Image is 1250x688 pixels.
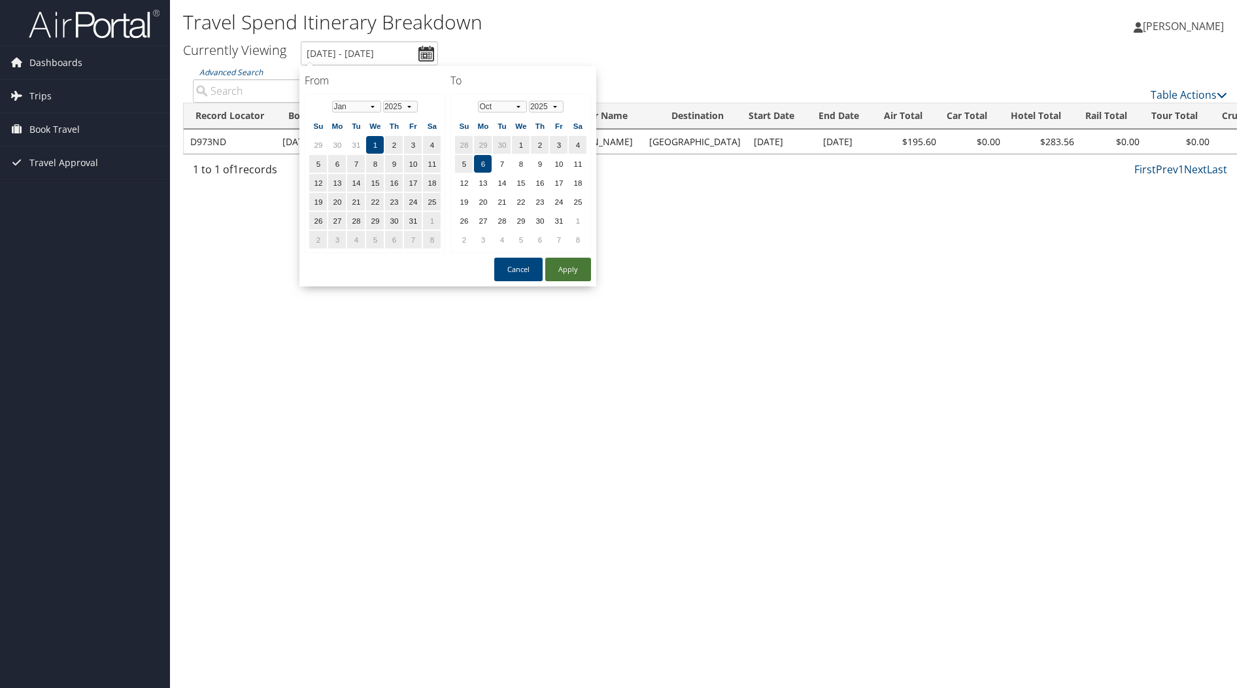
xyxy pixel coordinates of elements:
th: End Date: activate to sort column ascending [807,103,871,129]
td: 8 [423,231,441,249]
a: Last [1207,162,1227,177]
a: Advanced Search [199,67,263,78]
a: Prev [1156,162,1178,177]
td: [DATE] [817,130,881,154]
td: [DATE] [747,130,817,154]
th: Destination: activate to sort column ascending [660,103,737,129]
td: 9 [531,155,549,173]
td: 3 [550,136,567,154]
input: Advanced Search [193,79,437,103]
td: 25 [569,193,586,211]
td: 17 [404,174,422,192]
th: Fr [550,117,567,135]
th: Rail Total: activate to sort column ascending [1073,103,1139,129]
td: 10 [550,155,567,173]
span: 1 [233,162,239,177]
td: 27 [474,212,492,230]
td: 19 [309,193,327,211]
td: 11 [423,155,441,173]
td: $0.00 [1081,130,1146,154]
td: 1 [569,212,586,230]
button: Cancel [494,258,543,281]
td: 4 [347,231,365,249]
td: 28 [347,212,365,230]
td: 28 [455,136,473,154]
th: Tu [493,117,511,135]
td: 3 [404,136,422,154]
td: 31 [404,212,422,230]
td: 8 [569,231,586,249]
td: 7 [347,155,365,173]
td: 26 [455,212,473,230]
td: 10 [404,155,422,173]
td: 24 [404,193,422,211]
td: 8 [366,155,384,173]
td: $0.00 [943,130,1007,154]
td: 1 [512,136,530,154]
td: 2 [455,231,473,249]
td: 11 [569,155,586,173]
td: 2 [385,136,403,154]
td: 31 [550,212,567,230]
td: 14 [347,174,365,192]
td: 9 [385,155,403,173]
td: 5 [366,231,384,249]
th: Sa [569,117,586,135]
td: [PERSON_NAME] [553,130,643,154]
span: Dashboards [29,46,82,79]
td: 8 [512,155,530,173]
td: 2 [309,231,327,249]
td: 6 [474,155,492,173]
th: We [366,117,384,135]
td: [DATE] [276,130,360,154]
span: Book Travel [29,113,80,146]
td: 5 [512,231,530,249]
img: airportal-logo.png [29,9,160,39]
a: [PERSON_NAME] [1134,7,1237,46]
th: Sa [423,117,441,135]
td: 18 [423,174,441,192]
td: 7 [404,231,422,249]
td: 16 [385,174,403,192]
td: 27 [328,212,346,230]
h4: From [305,73,445,88]
td: 23 [385,193,403,211]
th: Tu [347,117,365,135]
div: 1 to 1 of records [193,162,437,184]
td: 3 [328,231,346,249]
th: Th [531,117,549,135]
th: Th [385,117,403,135]
a: Next [1184,162,1207,177]
button: Apply [545,258,591,281]
th: We [512,117,530,135]
td: 20 [474,193,492,211]
td: 29 [309,136,327,154]
td: 3 [474,231,492,249]
td: [GEOGRAPHIC_DATA] [643,130,747,154]
td: 31 [347,136,365,154]
td: D973ND [184,130,276,154]
a: First [1134,162,1156,177]
a: 1 [1178,162,1184,177]
h3: Currently Viewing [183,41,286,59]
th: Record Locator: activate to sort column ascending [184,103,277,129]
th: Tour Total: activate to sort column ascending [1139,103,1209,129]
td: 26 [309,212,327,230]
td: 12 [455,174,473,192]
th: Fr [404,117,422,135]
th: Mo [328,117,346,135]
td: 13 [474,174,492,192]
a: Table Actions [1151,88,1227,102]
span: Trips [29,80,52,112]
td: 4 [493,231,511,249]
h4: To [450,73,591,88]
td: 15 [366,174,384,192]
th: Su [309,117,327,135]
td: 30 [493,136,511,154]
th: Su [455,117,473,135]
td: 22 [366,193,384,211]
td: 22 [512,193,530,211]
td: 16 [531,174,549,192]
td: 30 [385,212,403,230]
td: 7 [550,231,567,249]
